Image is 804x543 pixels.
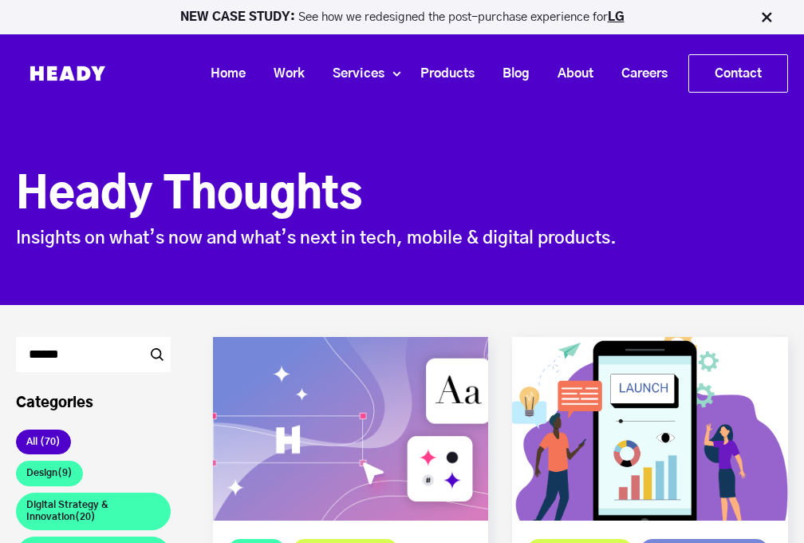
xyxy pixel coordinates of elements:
a: Blog [483,59,538,89]
a: Home [191,59,254,89]
a: Careers [601,59,676,89]
h3: Categories [16,394,171,414]
a: LG [608,11,625,23]
a: Work [254,59,313,89]
span: (20) [75,512,96,521]
a: Design(9) [16,461,83,486]
span: Insights on what’s now and what’s next in tech, mobile & digital products. [16,229,617,247]
img: Close Bar [759,10,774,26]
span: (9) [57,468,73,478]
div: Navigation Menu [136,54,788,93]
a: All (70) [16,430,71,455]
p: See how we redesigned the post-purchase experience for [7,11,797,23]
strong: NEW CASE STUDY: [180,11,298,23]
a: About [538,59,601,89]
a: Services [313,59,392,89]
img: Heady_Logo_Web-01 (1) [16,42,120,105]
input: Search [16,337,171,372]
a: Digital Strategy & Innovation(20) [16,493,171,530]
a: Products [400,59,483,89]
a: Contact [689,55,787,92]
h1: Heady Thoughts [16,169,788,224]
